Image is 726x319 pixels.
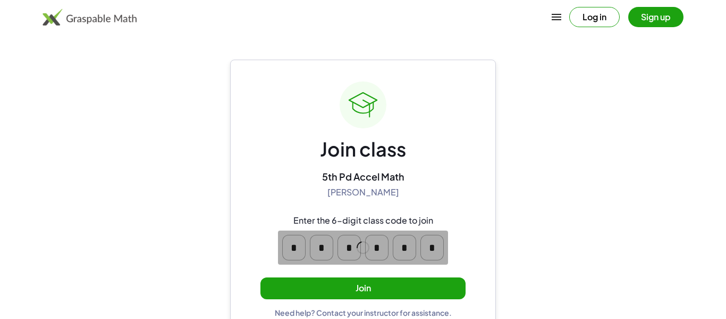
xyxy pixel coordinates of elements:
[275,308,452,317] div: Need help? Contact your instructor for assistance.
[320,137,406,162] div: Join class
[327,187,399,198] div: [PERSON_NAME]
[293,215,433,226] div: Enter the 6-digit class code to join
[628,7,683,27] button: Sign up
[322,170,404,183] div: 5th Pd Accel Math
[569,7,620,27] button: Log in
[260,277,466,299] button: Join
